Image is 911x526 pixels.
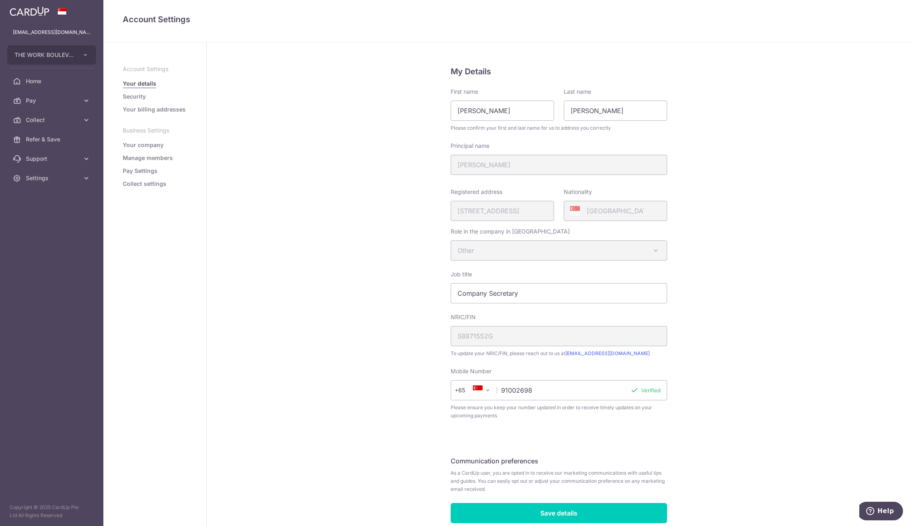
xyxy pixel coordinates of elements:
[123,93,146,101] a: Security
[26,116,79,124] span: Collect
[451,88,478,96] label: First name
[18,6,35,13] span: Help
[26,155,79,163] span: Support
[26,97,79,105] span: Pay
[565,350,650,356] a: [EMAIL_ADDRESS][DOMAIN_NAME]
[451,456,667,466] h5: Communication preferences
[451,188,502,196] label: Registered address
[26,135,79,143] span: Refer & Save
[7,45,96,65] button: THE WORK BOULEVARD CQ PTE. LTD.
[564,88,591,96] label: Last name
[451,240,667,261] span: Other
[457,385,476,395] span: +65
[15,51,74,59] span: THE WORK BOULEVARD CQ PTE. LTD.
[451,270,472,278] label: Job title
[859,502,903,522] iframe: Opens a widget where you can find more information
[455,385,476,395] span: +65
[451,404,667,420] span: Please ensure you keep your number updated in order to receive timely updates on your upcoming pa...
[451,503,667,523] input: Save details
[10,6,49,16] img: CardUp
[451,142,489,150] label: Principal name
[123,80,156,88] a: Your details
[564,188,592,196] label: Nationality
[451,241,667,260] span: Other
[123,167,157,175] a: Pay Settings
[123,65,187,73] p: Account Settings
[26,174,79,182] span: Settings
[451,124,667,132] span: Please confirm your first and last name for us to address you correctly
[26,77,79,85] span: Home
[123,105,186,114] a: Your billing addresses
[451,101,554,121] input: First name
[123,154,173,162] a: Manage members
[123,13,892,26] h4: Account Settings
[451,313,476,321] label: NRIC/FIN
[564,101,667,121] input: Last name
[451,227,570,236] label: Role in the company in [GEOGRAPHIC_DATA]
[123,180,166,188] a: Collect settings
[451,469,667,493] span: As a CardUp user, you are opted in to receive our marketing communications with useful tips and g...
[123,141,164,149] a: Your company
[451,349,667,358] span: To update your NRIC/FIN, please reach out to us at
[13,28,90,36] p: [EMAIL_ADDRESS][DOMAIN_NAME]
[123,126,187,135] p: Business Settings
[451,367,491,375] label: Mobile Number
[451,65,667,78] h5: My Details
